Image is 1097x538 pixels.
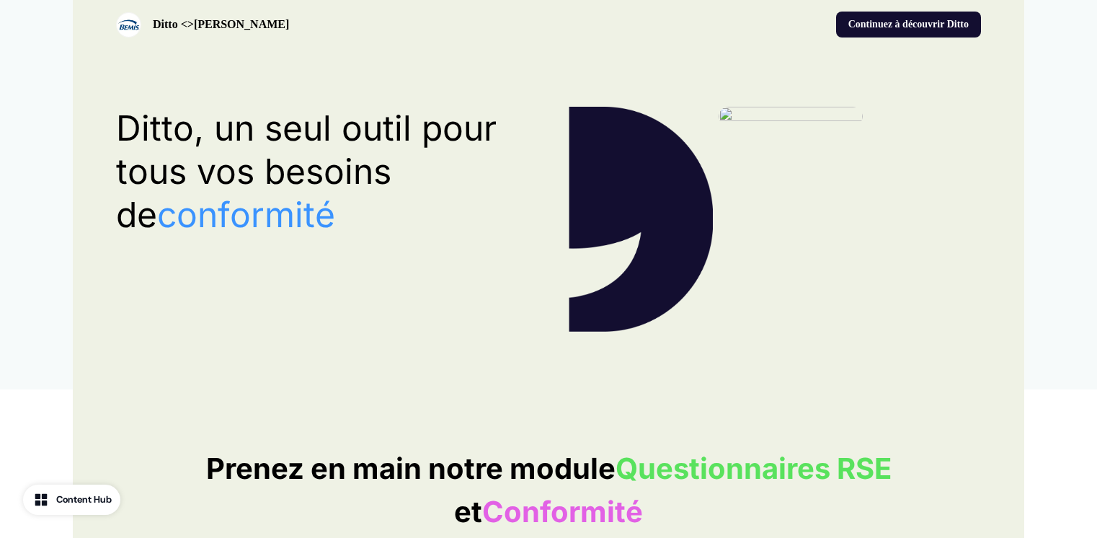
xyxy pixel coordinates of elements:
button: Content Hub [23,485,120,515]
p: Ditto, un seul outil pour tous vos besoins de [116,107,528,237]
strong: Ditto <>[PERSON_NAME] [153,18,289,30]
span: Conformité [482,494,643,529]
div: Content Hub [56,493,112,507]
button: Continuez à découvrir Ditto [836,12,981,38]
span: conformité [157,193,335,236]
span: Questionnaires RSE [616,451,892,486]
